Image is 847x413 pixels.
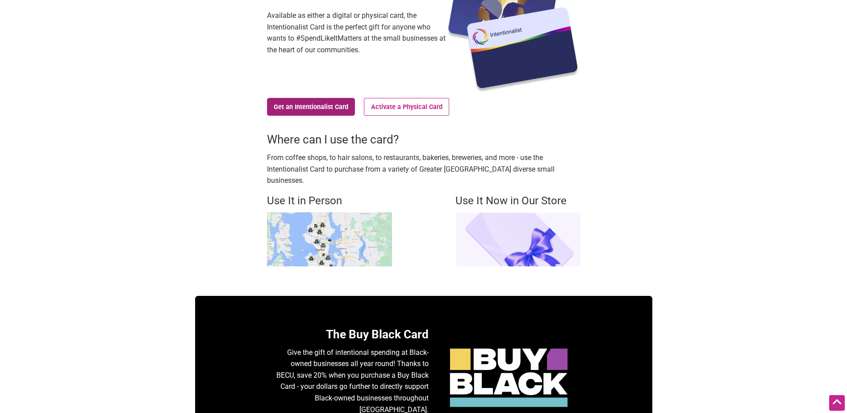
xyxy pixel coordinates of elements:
[267,212,392,266] img: Buy Black map
[267,152,580,186] p: From coffee shops, to hair salons, to restaurants, bakeries, breweries, and more - use the Intent...
[267,131,580,147] h3: Where can I use the card?
[276,326,429,342] h3: The Buy Black Card
[267,98,355,116] a: Get an Intentionalist Card
[446,345,572,410] img: Black Black Friday Card
[829,395,845,411] div: Scroll Back to Top
[267,10,446,55] p: Available as either a digital or physical card, the Intentionalist Card is the perfect gift for a...
[455,194,580,209] h4: Use It Now in Our Store
[455,212,580,266] img: Intentionalist Store
[364,98,449,116] a: Activate a Physical Card
[267,194,392,209] h4: Use It in Person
